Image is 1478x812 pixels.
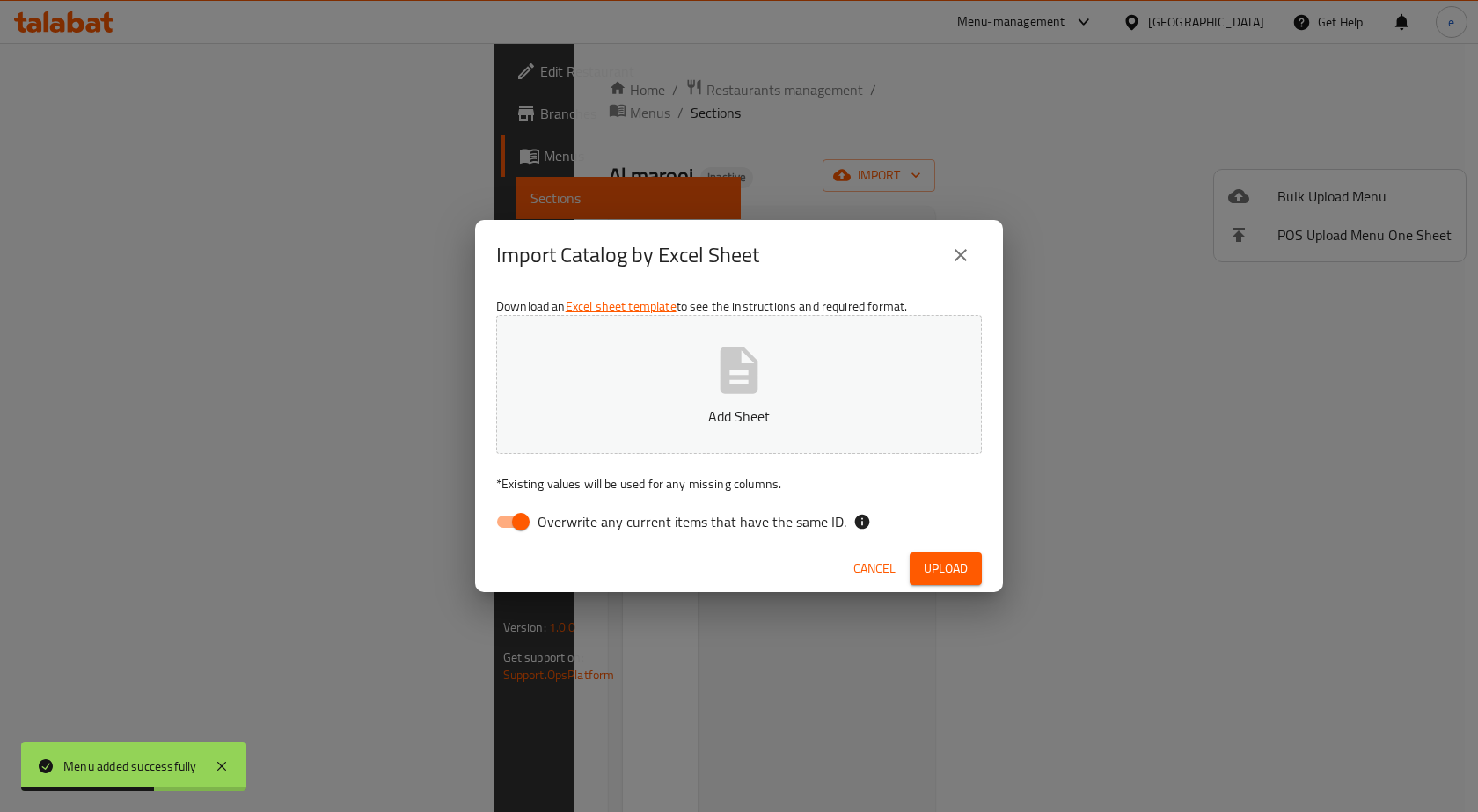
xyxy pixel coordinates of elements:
a: Excel sheet template [566,295,677,318]
span: Overwrite any current items that have the same ID. [538,511,846,532]
h2: Import Catalog by Excel Sheet [496,241,759,269]
div: Menu added successfully [63,757,197,776]
span: Cancel [853,558,896,580]
div: Download an to see the instructions and required format. [475,290,1003,545]
p: Existing values will be used for any missing columns. [496,475,982,493]
button: Upload [910,552,982,585]
svg: If the overwrite option isn't selected, then the items that match an existing ID will be ignored ... [853,513,871,530]
span: Upload [924,558,968,580]
button: Add Sheet [496,315,982,454]
p: Add Sheet [523,406,955,427]
button: Cancel [846,552,903,585]
button: close [940,234,982,276]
